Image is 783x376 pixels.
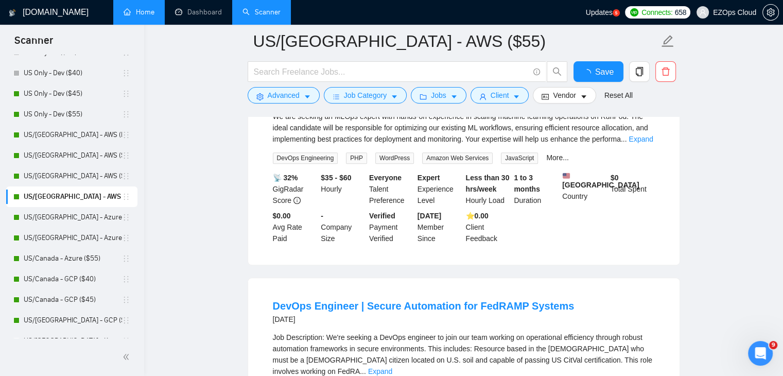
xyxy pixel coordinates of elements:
[254,65,529,78] input: Search Freelance Jobs...
[533,87,596,104] button: idcardVendorcaret-down
[122,110,130,118] span: holder
[369,174,402,182] b: Everyone
[122,234,130,242] span: holder
[629,61,650,82] button: copy
[415,210,464,244] div: Member Since
[6,248,137,269] li: US/Canada - Azure ($55)
[615,11,618,15] text: 5
[248,87,320,104] button: settingAdvancedcaret-down
[321,212,323,220] b: -
[344,90,387,101] span: Job Category
[24,310,122,331] a: US/[GEOGRAPHIC_DATA] - GCP ($55)
[6,269,137,289] li: US/Canada - GCP ($40)
[562,172,639,189] b: [GEOGRAPHIC_DATA]
[122,316,130,324] span: holder
[501,152,538,164] span: JavaScript
[630,67,649,76] span: copy
[333,93,340,100] span: bars
[24,83,122,104] a: US Only - Dev ($45)
[273,111,655,145] div: We are seeking an MLOps expert with hands-on experience in scaling machine learning operations on...
[546,153,569,162] a: More...
[748,341,773,366] iframe: Intercom live chat
[273,174,298,182] b: 📡 32%
[629,135,653,143] a: Expand
[367,172,415,206] div: Talent Preference
[611,174,619,182] b: $ 0
[464,172,512,206] div: Hourly Load
[122,69,130,77] span: holder
[24,166,122,186] a: US/[GEOGRAPHIC_DATA] - AWS ($45)
[655,61,676,82] button: delete
[24,125,122,145] a: US/[GEOGRAPHIC_DATA] - AWS (Best Clients) ($55)
[6,104,137,125] li: US Only - Dev ($55)
[360,367,366,375] span: ...
[122,213,130,221] span: holder
[491,90,509,101] span: Client
[122,131,130,139] span: holder
[466,212,489,220] b: ⭐️ 0.00
[699,9,706,16] span: user
[122,151,130,160] span: holder
[769,341,777,349] span: 9
[367,210,415,244] div: Payment Verified
[391,93,398,100] span: caret-down
[122,172,130,180] span: holder
[122,337,130,345] span: holder
[124,8,154,16] a: homeHome
[415,172,464,206] div: Experience Level
[547,67,567,76] span: search
[256,93,264,100] span: setting
[321,174,351,182] b: $35 - $60
[122,296,130,304] span: holder
[273,313,575,326] div: [DATE]
[24,104,122,125] a: US Only - Dev ($55)
[368,367,392,375] a: Expand
[471,87,529,104] button: userClientcaret-down
[24,207,122,228] a: US/[GEOGRAPHIC_DATA] - Azure ($40)
[420,93,427,100] span: folder
[661,35,674,48] span: edit
[6,228,137,248] li: US/Canada - Azure ($45)
[122,254,130,263] span: holder
[542,93,549,100] span: idcard
[479,93,486,100] span: user
[122,275,130,283] span: holder
[24,248,122,269] a: US/Canada - Azure ($55)
[641,7,672,18] span: Connects:
[417,212,441,220] b: [DATE]
[431,90,446,101] span: Jobs
[6,125,137,145] li: US/Canada - AWS (Best Clients) ($55)
[6,186,137,207] li: US/Canada - AWS ($55)
[268,90,300,101] span: Advanced
[6,83,137,104] li: US Only - Dev ($45)
[304,93,311,100] span: caret-down
[375,152,414,164] span: WordPress
[533,69,540,75] span: info-circle
[24,269,122,289] a: US/Canada - GCP ($40)
[346,152,367,164] span: PHP
[293,197,301,204] span: info-circle
[242,8,281,16] a: searchScanner
[271,172,319,206] div: GigRadar Score
[580,93,587,100] span: caret-down
[24,289,122,310] a: US/Canada - GCP ($45)
[273,112,648,143] span: We are seeking an MLOps expert with hands-on experience in scaling machine learning operations on...
[6,331,137,351] li: US/Canada - Keywords ($40)
[604,90,633,101] a: Reset All
[573,61,623,82] button: Save
[253,28,659,54] input: Scanner name...
[560,172,608,206] div: Country
[319,172,367,206] div: Hourly
[6,33,61,55] span: Scanner
[122,90,130,98] span: holder
[319,210,367,244] div: Company Size
[9,5,16,21] img: logo
[547,61,567,82] button: search
[513,93,520,100] span: caret-down
[24,331,122,351] a: US/[GEOGRAPHIC_DATA] - Keywords ($40)
[586,8,613,16] span: Updates
[512,172,560,206] div: Duration
[613,9,620,16] a: 5
[6,63,137,83] li: US Only - Dev ($40)
[6,145,137,166] li: US/Canada - AWS ($40)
